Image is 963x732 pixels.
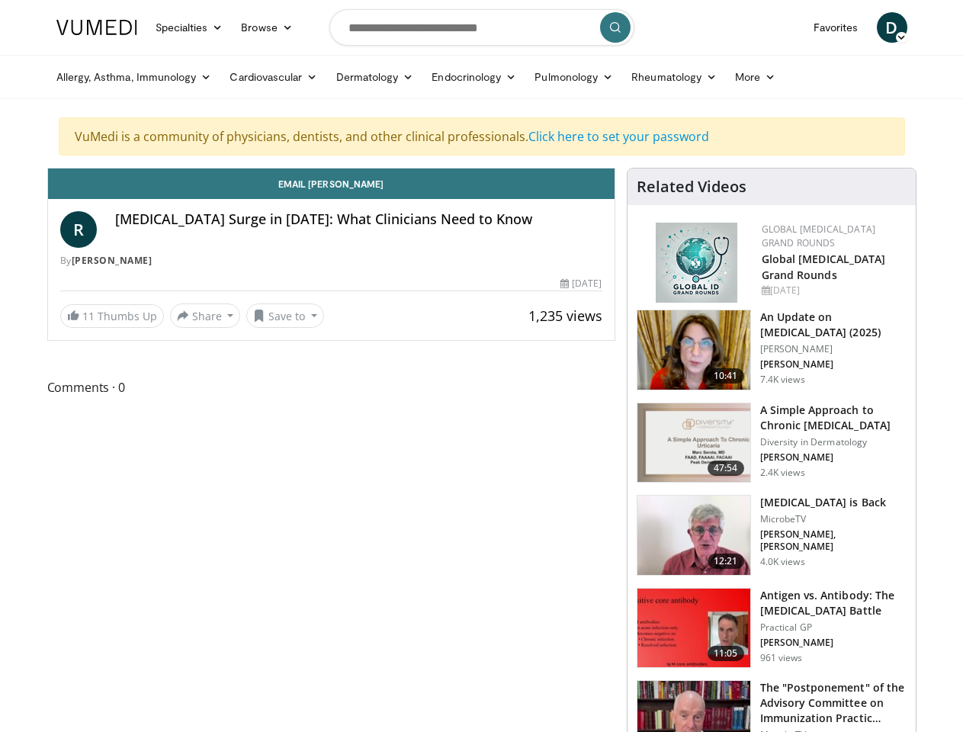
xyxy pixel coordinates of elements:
div: [DATE] [560,277,602,291]
button: Share [170,303,241,328]
a: 47:54 A Simple Approach to Chronic [MEDICAL_DATA] Diversity in Dermatology [PERSON_NAME] 2.4K views [637,403,907,483]
a: [PERSON_NAME] [72,254,152,267]
img: 537ec807-323d-43b7-9fe0-bad00a6af604.150x105_q85_crop-smart_upscale.jpg [637,496,750,575]
span: 10:41 [708,368,744,384]
img: VuMedi Logo [56,20,137,35]
button: Save to [246,303,324,328]
span: 11:05 [708,646,744,661]
p: Diversity in Dermatology [760,436,907,448]
p: 961 views [760,652,803,664]
a: Global [MEDICAL_DATA] Grand Rounds [762,223,876,249]
a: 10:41 An Update on [MEDICAL_DATA] (2025) [PERSON_NAME] [PERSON_NAME] 7.4K views [637,310,907,390]
span: 12:21 [708,554,744,569]
a: R [60,211,97,248]
a: Pulmonology [525,62,622,92]
p: Practical GP [760,621,907,634]
a: D [877,12,907,43]
a: Favorites [804,12,868,43]
p: 2.4K views [760,467,805,479]
a: Rheumatology [622,62,726,92]
h3: The "Postponement" of the Advisory Committee on Immunization Practic… [760,680,907,726]
img: 7472b800-47d2-44da-b92c-526da50404a8.150x105_q85_crop-smart_upscale.jpg [637,589,750,668]
div: VuMedi is a community of physicians, dentists, and other clinical professionals. [59,117,905,156]
a: Specialties [146,12,233,43]
p: 7.4K views [760,374,805,386]
span: 47:54 [708,461,744,476]
p: [PERSON_NAME] [760,637,907,649]
a: Cardiovascular [220,62,326,92]
a: Endocrinology [422,62,525,92]
p: [PERSON_NAME], [PERSON_NAME] [760,528,907,553]
h3: An Update on [MEDICAL_DATA] (2025) [760,310,907,340]
a: Allergy, Asthma, Immunology [47,62,221,92]
h4: Related Videos [637,178,746,196]
a: Dermatology [327,62,423,92]
input: Search topics, interventions [329,9,634,46]
h3: Antigen vs. Antibody: The [MEDICAL_DATA] Battle [760,588,907,618]
a: Click here to set your password [528,128,709,145]
a: 11:05 Antigen vs. Antibody: The [MEDICAL_DATA] Battle Practical GP [PERSON_NAME] 961 views [637,588,907,669]
span: Comments 0 [47,377,615,397]
span: 11 [82,309,95,323]
img: e456a1d5-25c5-46f9-913a-7a343587d2a7.png.150x105_q85_autocrop_double_scale_upscale_version-0.2.png [656,223,737,303]
img: dc941aa0-c6d2-40bd-ba0f-da81891a6313.png.150x105_q85_crop-smart_upscale.png [637,403,750,483]
a: Global [MEDICAL_DATA] Grand Rounds [762,252,886,282]
a: 11 Thumbs Up [60,304,164,328]
div: By [60,254,602,268]
p: [PERSON_NAME] [760,451,907,464]
h4: [MEDICAL_DATA] Surge in [DATE]: What Clinicians Need to Know [115,211,602,228]
span: 1,235 views [528,307,602,325]
h3: [MEDICAL_DATA] is Back [760,495,907,510]
h3: A Simple Approach to Chronic [MEDICAL_DATA] [760,403,907,433]
a: Email [PERSON_NAME] [48,169,615,199]
a: More [726,62,785,92]
p: [PERSON_NAME] [760,358,907,371]
p: 4.0K views [760,556,805,568]
p: MicrobeTV [760,513,907,525]
a: 12:21 [MEDICAL_DATA] is Back MicrobeTV [PERSON_NAME], [PERSON_NAME] 4.0K views [637,495,907,576]
img: 48af3e72-e66e-47da-b79f-f02e7cc46b9b.png.150x105_q85_crop-smart_upscale.png [637,310,750,390]
div: [DATE] [762,284,904,297]
a: Browse [232,12,302,43]
p: [PERSON_NAME] [760,343,907,355]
